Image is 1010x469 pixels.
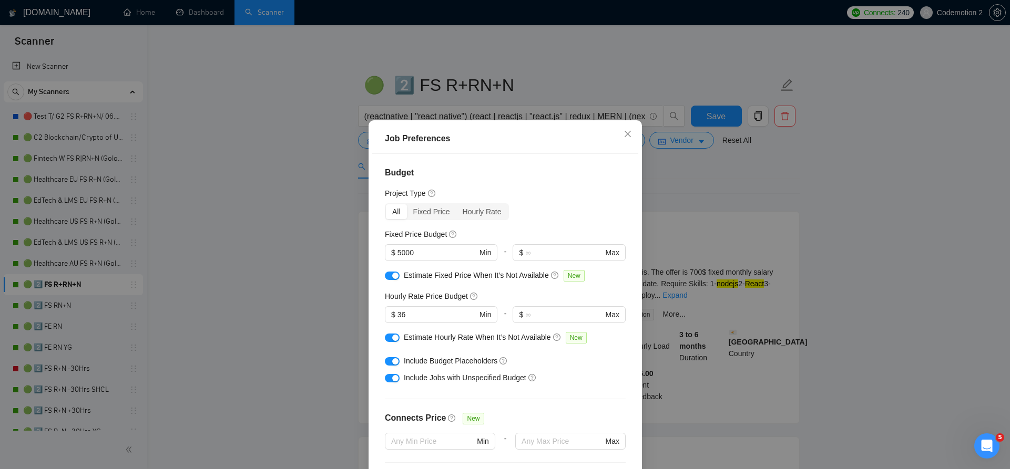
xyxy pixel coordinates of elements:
[479,309,491,320] span: Min
[522,435,603,447] input: Any Max Price
[495,433,515,462] div: -
[519,247,523,258] span: $
[605,247,619,258] span: Max
[565,332,586,343] span: New
[528,373,536,382] span: question-circle
[614,120,642,149] button: Close
[563,270,584,282] span: New
[456,204,507,219] div: Hourly Rate
[519,309,523,320] span: $
[470,292,478,300] span: question-circle
[397,309,477,320] input: 0
[448,414,456,422] span: question-circle
[479,247,491,258] span: Min
[499,357,508,365] span: question-circle
[525,309,603,320] input: ∞
[385,228,447,240] h5: Fixed Price Budget
[497,244,513,269] div: -
[385,187,426,199] h5: Project Type
[406,204,456,219] div: Fixed Price
[525,247,603,258] input: ∞
[427,189,436,197] span: question-circle
[553,333,561,341] span: question-circle
[449,230,457,238] span: question-circle
[605,309,619,320] span: Max
[404,357,497,365] span: Include Budget Placeholders
[391,309,395,320] span: $
[550,271,559,279] span: question-circle
[404,333,551,341] span: Estimate Hourly Rate When It’s Not Available
[385,290,468,302] h5: Hourly Rate Price Budget
[404,373,526,382] span: Include Jobs with Unspecified Budget
[385,166,626,179] h4: Budget
[385,132,626,145] div: Job Preferences
[605,435,619,447] span: Max
[463,413,484,424] span: New
[996,433,1004,442] span: 5
[974,433,999,458] iframe: Intercom live chat
[404,271,549,279] span: Estimate Fixed Price When It’s Not Available
[386,204,407,219] div: All
[391,435,475,447] input: Any Min Price
[624,130,632,138] span: close
[477,435,489,447] span: Min
[385,412,446,424] h4: Connects Price
[497,306,513,331] div: -
[391,247,395,258] span: $
[397,247,477,258] input: 0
